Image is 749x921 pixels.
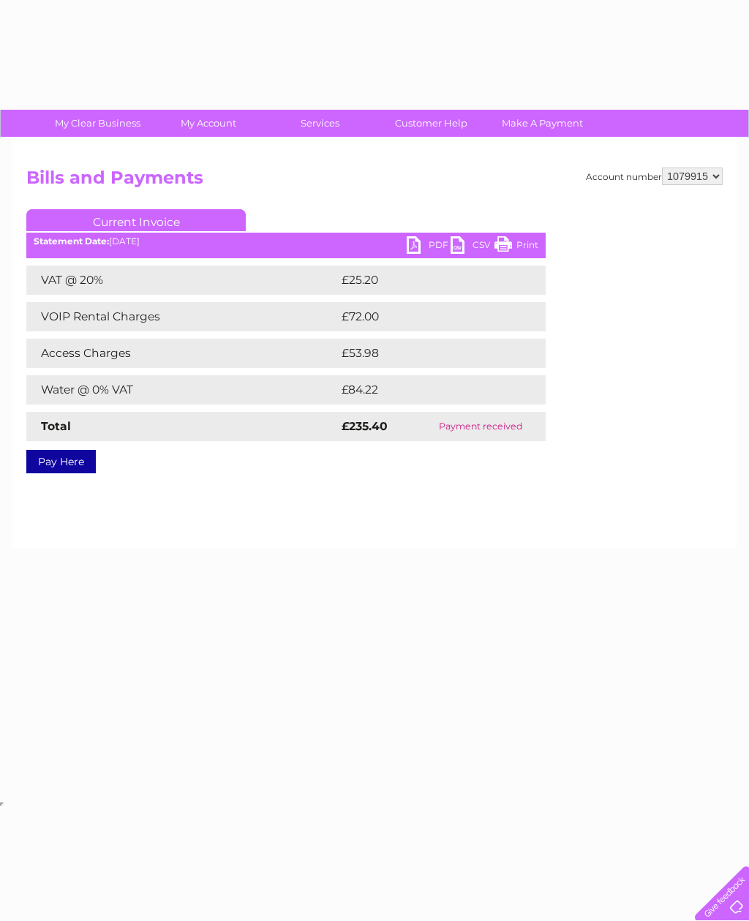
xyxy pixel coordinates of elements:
[260,110,380,137] a: Services
[338,375,516,405] td: £84.22
[407,236,451,257] a: PDF
[26,339,338,368] td: Access Charges
[494,236,538,257] a: Print
[34,236,109,247] b: Statement Date:
[415,412,546,441] td: Payment received
[338,266,516,295] td: £25.20
[26,209,246,231] a: Current Invoice
[482,110,603,137] a: Make A Payment
[338,302,516,331] td: £72.00
[26,302,338,331] td: VOIP Rental Charges
[338,339,516,368] td: £53.98
[586,168,723,185] div: Account number
[371,110,492,137] a: Customer Help
[26,236,546,247] div: [DATE]
[342,419,388,433] strong: £235.40
[26,450,96,473] a: Pay Here
[26,375,338,405] td: Water @ 0% VAT
[37,110,158,137] a: My Clear Business
[148,110,269,137] a: My Account
[26,266,338,295] td: VAT @ 20%
[26,168,723,195] h2: Bills and Payments
[41,419,71,433] strong: Total
[451,236,494,257] a: CSV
